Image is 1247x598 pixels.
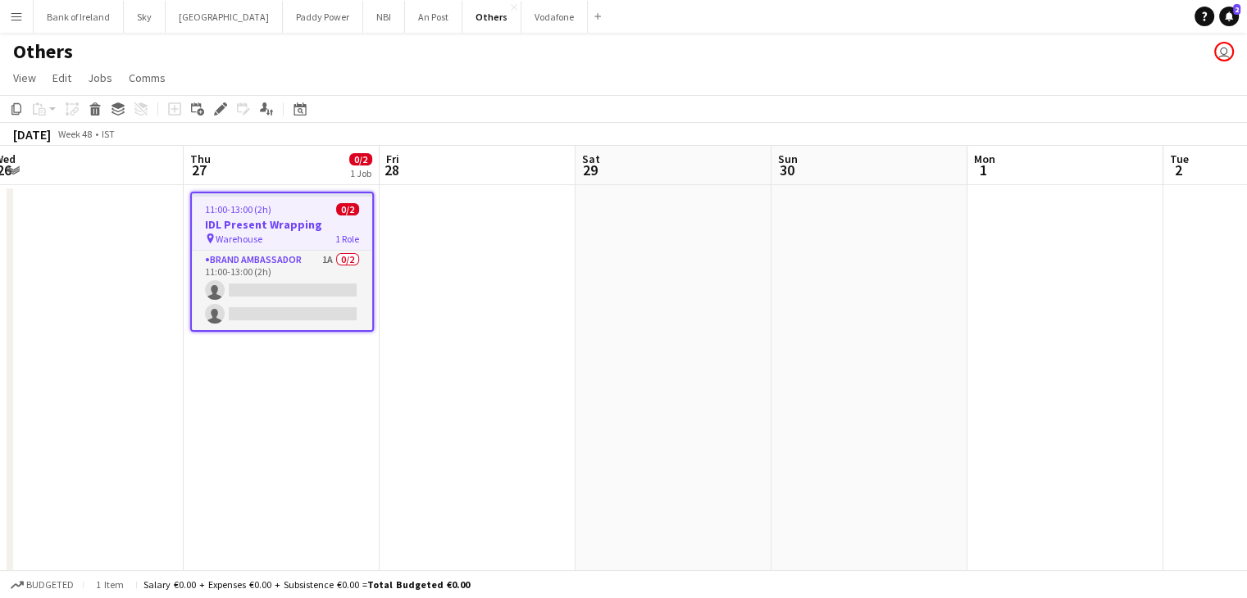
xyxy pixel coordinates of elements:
span: Edit [52,70,71,85]
h1: Others [13,39,73,64]
span: 1 item [90,578,130,591]
button: Bank of Ireland [34,1,124,33]
a: Jobs [81,67,119,88]
button: Paddy Power [283,1,363,33]
div: IST [102,128,115,140]
a: 2 [1219,7,1239,26]
span: Warehouse [216,233,262,245]
a: Edit [46,67,78,88]
div: Salary €0.00 + Expenses €0.00 + Subsistence €0.00 = [143,578,470,591]
span: 30 [776,161,798,179]
span: Jobs [88,70,112,85]
button: Sky [124,1,166,33]
div: 1 Job [350,167,371,179]
div: [DATE] [13,126,51,143]
span: 1 Role [335,233,359,245]
span: Total Budgeted €0.00 [367,578,470,591]
span: Budgeted [26,579,74,591]
a: View [7,67,43,88]
span: 29 [580,161,600,179]
app-user-avatar: Katie Shovlin [1214,42,1234,61]
span: View [13,70,36,85]
button: Budgeted [8,576,76,594]
h3: IDL Present Wrapping [192,217,372,232]
app-job-card: 11:00-13:00 (2h)0/2IDL Present Wrapping Warehouse1 RoleBrand Ambassador1A0/211:00-13:00 (2h) [190,192,374,332]
button: NBI [363,1,405,33]
span: 2 [1167,161,1189,179]
span: 28 [384,161,399,179]
span: 1 [972,161,995,179]
button: [GEOGRAPHIC_DATA] [166,1,283,33]
button: An Post [405,1,462,33]
span: Week 48 [54,128,95,140]
span: Sat [582,152,600,166]
span: Fri [386,152,399,166]
span: 0/2 [349,153,372,165]
span: 11:00-13:00 (2h) [205,203,271,215]
span: Tue [1170,152,1189,166]
a: Comms [122,67,172,88]
span: 27 [188,161,211,179]
span: 2 [1233,4,1240,15]
span: Comms [129,70,166,85]
button: Others [462,1,521,33]
app-card-role: Brand Ambassador1A0/211:00-13:00 (2h) [192,251,372,330]
span: Mon [974,152,995,166]
span: Thu [190,152,211,166]
span: 0/2 [336,203,359,215]
span: Sun [778,152,798,166]
button: Vodafone [521,1,588,33]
